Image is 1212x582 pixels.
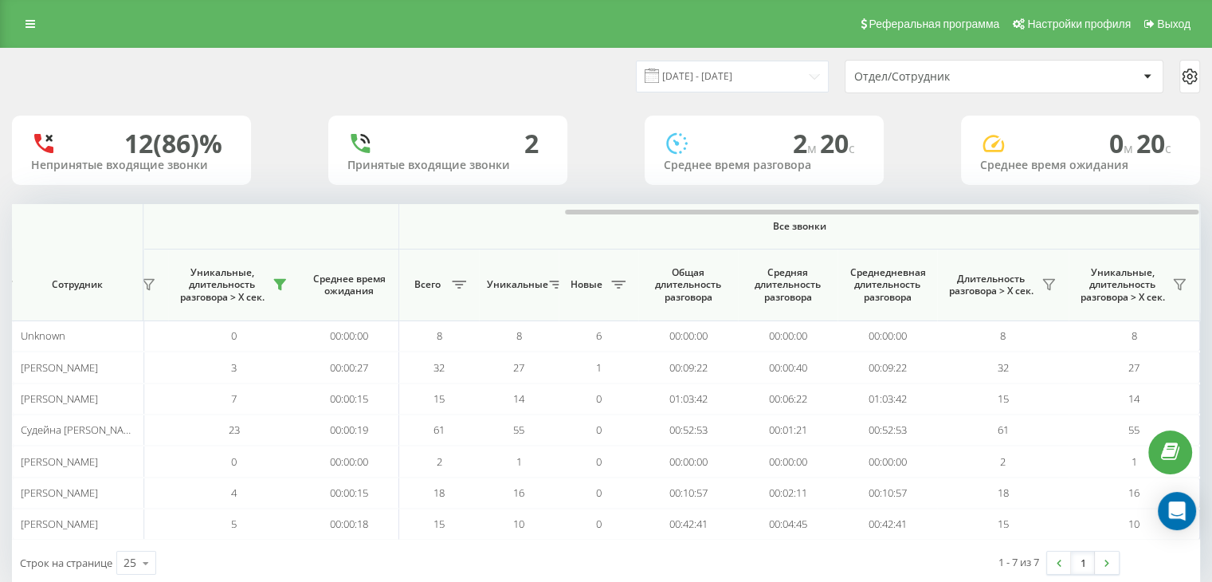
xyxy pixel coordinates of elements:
span: Среднедневная длительность разговора [849,266,925,304]
div: 1 - 7 из 7 [998,554,1039,570]
span: 6 [596,328,602,343]
span: Сотрудник [25,278,129,291]
td: 00:09:22 [638,352,738,383]
td: 00:09:22 [837,352,937,383]
div: Среднее время разговора [664,159,865,172]
span: 20 [1136,126,1171,160]
span: Уникальные, длительность разговора > Х сек. [176,266,268,304]
span: c [1165,140,1171,157]
span: 23 [229,423,240,437]
span: 2 [437,454,442,469]
td: 00:10:57 [837,478,937,509]
span: 20 [820,126,855,160]
span: c [849,140,855,157]
span: 0 [596,423,602,437]
span: 32 [433,360,445,375]
span: 8 [1000,328,1006,343]
span: Все звонки [446,220,1152,233]
td: 00:06:22 [738,383,837,415]
span: Длительность разговора > Х сек. [945,273,1037,297]
td: 00:42:41 [837,509,937,540]
span: 3 [231,360,237,375]
span: 8 [1132,328,1137,343]
span: 4 [231,486,237,500]
div: 2 [524,128,539,159]
span: 61 [433,423,445,437]
span: 16 [1128,486,1139,500]
span: Уникальные [487,278,544,291]
div: 12 (86)% [124,128,222,159]
span: 27 [513,360,524,375]
td: 00:42:41 [638,509,738,540]
span: Средняя длительность разговора [750,266,826,304]
span: [PERSON_NAME] [21,391,98,406]
span: 15 [433,517,445,531]
div: 25 [124,555,136,571]
span: 5 [231,517,237,531]
a: 1 [1071,552,1095,574]
span: [PERSON_NAME] [21,360,98,375]
td: 00:00:00 [300,446,399,477]
span: 14 [1128,391,1139,406]
span: [PERSON_NAME] [21,517,98,531]
td: 00:00:19 [300,415,399,446]
span: Реферальная программа [869,18,999,30]
span: Судейна [PERSON_NAME] [21,423,141,437]
span: 18 [998,486,1009,500]
td: 00:01:21 [738,415,837,446]
span: 10 [513,517,524,531]
td: 00:00:00 [837,446,937,477]
span: 10 [1128,517,1139,531]
span: 2 [1000,454,1006,469]
span: Настройки профиля [1027,18,1131,30]
td: 00:00:27 [300,352,399,383]
div: Open Intercom Messenger [1158,492,1196,530]
span: 55 [1128,423,1139,437]
td: 01:03:42 [638,383,738,415]
td: 01:03:42 [837,383,937,415]
span: 18 [433,486,445,500]
span: Среднее время ожидания [312,273,386,297]
span: 15 [998,391,1009,406]
span: 1 [1132,454,1137,469]
td: 00:00:18 [300,509,399,540]
span: Строк на странице [20,556,112,570]
span: 1 [516,454,522,469]
span: Новые [567,278,606,291]
td: 00:52:53 [638,415,738,446]
td: 00:00:00 [738,320,837,352]
span: 27 [1128,360,1139,375]
td: 00:00:00 [837,320,937,352]
td: 00:00:15 [300,383,399,415]
span: Уникальные, длительность разговора > Х сек. [1077,266,1167,304]
td: 00:00:40 [738,352,837,383]
span: Выход [1157,18,1190,30]
span: 8 [516,328,522,343]
span: 0 [1109,126,1136,160]
div: Непринятые входящие звонки [31,159,232,172]
span: Всего [407,278,447,291]
span: 0 [231,328,237,343]
td: 00:00:00 [638,320,738,352]
span: 2 [793,126,820,160]
span: 32 [998,360,1009,375]
span: [PERSON_NAME] [21,486,98,500]
div: Отдел/Сотрудник [854,70,1045,84]
span: 15 [998,517,1009,531]
div: Принятые входящие звонки [347,159,548,172]
span: 8 [437,328,442,343]
span: 0 [596,454,602,469]
span: м [807,140,820,157]
td: 00:00:00 [638,446,738,477]
td: 00:04:45 [738,509,837,540]
span: 1 [596,360,602,375]
span: 15 [433,391,445,406]
span: 0 [596,517,602,531]
div: Среднее время ожидания [980,159,1181,172]
td: 00:02:11 [738,478,837,509]
span: 0 [596,486,602,500]
td: 00:10:57 [638,478,738,509]
td: 00:00:00 [738,446,837,477]
span: Общая длительность разговора [650,266,726,304]
span: Unknown [21,328,65,343]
